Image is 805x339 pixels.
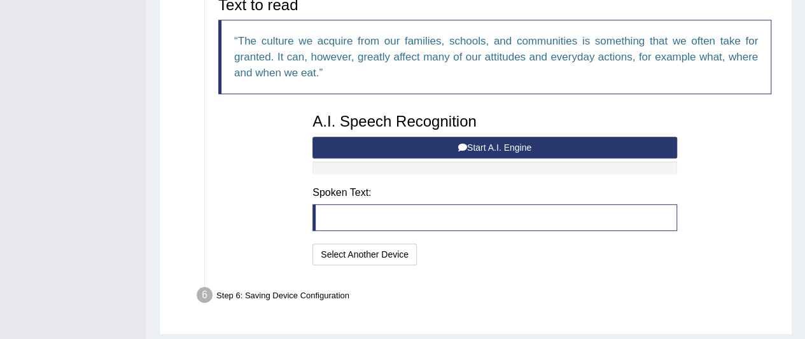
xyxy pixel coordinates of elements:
[312,137,677,158] button: Start A.I. Engine
[191,283,786,311] div: Step 6: Saving Device Configuration
[312,113,677,130] h3: A.I. Speech Recognition
[234,35,758,79] q: The culture we acquire from our families, schools, and communities is something that we often tak...
[312,187,677,198] h4: Spoken Text:
[312,244,417,265] button: Select Another Device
